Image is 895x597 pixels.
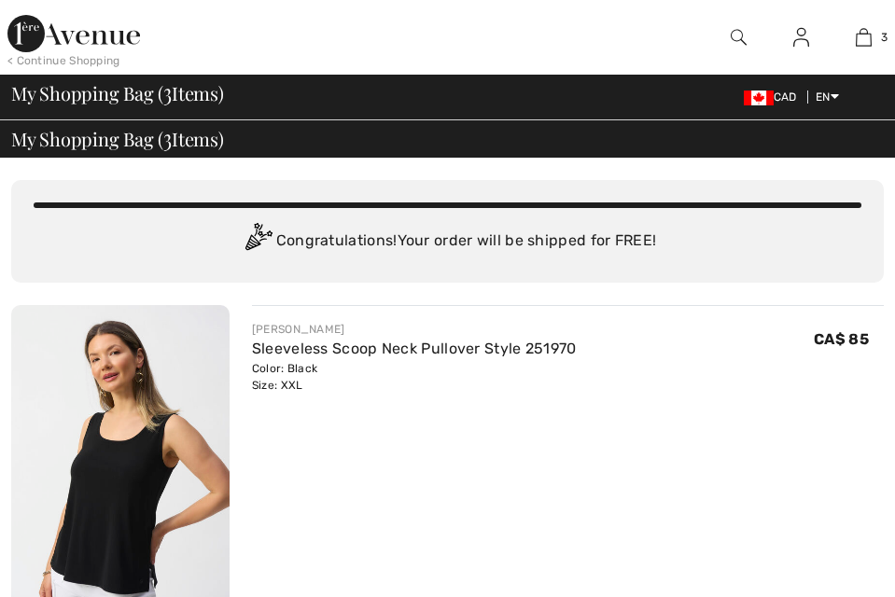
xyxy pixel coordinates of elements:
img: search the website [731,26,747,49]
a: 3 [833,26,894,49]
div: < Continue Shopping [7,52,120,69]
a: Sign In [778,26,824,49]
span: My Shopping Bag ( Items) [11,130,224,148]
span: 3 [163,79,172,104]
a: Sleeveless Scoop Neck Pullover Style 251970 [252,340,577,357]
img: 1ère Avenue [7,15,140,52]
img: My Info [793,26,809,49]
img: Congratulation2.svg [239,223,276,260]
span: 3 [163,125,172,149]
span: EN [816,90,839,104]
span: My Shopping Bag ( Items) [11,84,224,103]
img: Canadian Dollar [744,90,774,105]
span: CA$ 85 [814,330,869,348]
div: Color: Black Size: XXL [252,360,577,394]
img: My Bag [856,26,872,49]
div: [PERSON_NAME] [252,321,577,338]
span: CAD [744,90,804,104]
div: Congratulations! Your order will be shipped for FREE! [34,223,861,260]
span: 3 [881,29,888,46]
